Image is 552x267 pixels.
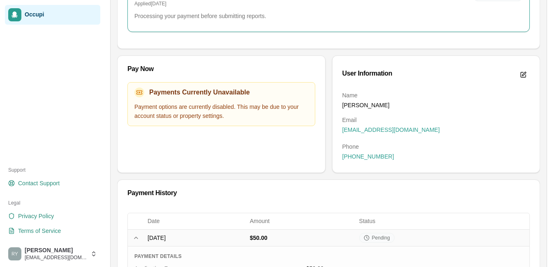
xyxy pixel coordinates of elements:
p: Payment options are currently disabled. This may be due to your account status or property settings. [134,102,308,121]
span: Contact Support [18,179,60,187]
h4: Payment Details [134,253,324,260]
dt: Email [342,116,530,124]
span: [PERSON_NAME] [25,247,87,254]
img: rotisha young [8,247,21,260]
a: Contact Support [5,177,100,190]
span: [EMAIL_ADDRESS][DOMAIN_NAME] [25,254,87,261]
div: Legal [5,196,100,209]
p: Applied [DATE] [134,0,467,7]
span: Terms of Service [18,227,61,235]
span: Occupi [25,11,97,18]
a: Privacy Policy [5,209,100,223]
span: Privacy Policy [18,212,54,220]
dd: [PERSON_NAME] [342,101,530,109]
div: User Information [342,70,393,77]
span: [EMAIL_ADDRESS][DOMAIN_NAME] [342,126,440,134]
span: [PHONE_NUMBER] [342,152,394,161]
th: Status [356,213,529,230]
span: $50.00 [250,235,268,241]
span: Pending [372,235,390,241]
p: Processing your payment before submitting reports. [134,12,523,20]
div: Pay Now [127,66,315,72]
dt: Name [342,91,530,99]
dt: Phone [342,143,530,151]
a: Occupi [5,5,100,25]
div: Payment History [127,190,530,196]
h3: Payments Currently Unavailable [149,87,250,97]
button: rotisha young[PERSON_NAME][EMAIL_ADDRESS][DOMAIN_NAME] [5,244,100,264]
div: Support [5,163,100,177]
a: Terms of Service [5,224,100,237]
span: [DATE] [148,235,166,241]
th: Amount [247,213,356,230]
th: Date [144,213,247,230]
